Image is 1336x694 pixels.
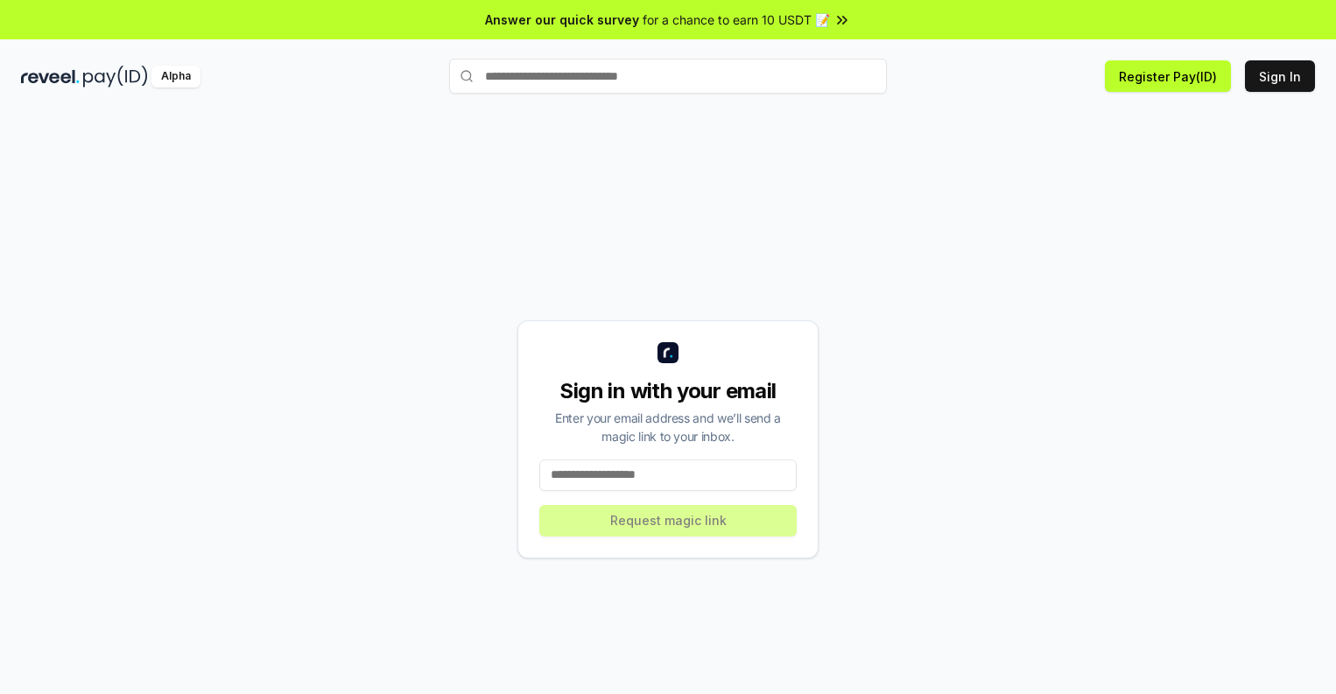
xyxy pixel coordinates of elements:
div: Enter your email address and we’ll send a magic link to your inbox. [539,409,797,445]
img: reveel_dark [21,66,80,88]
span: Answer our quick survey [485,11,639,29]
button: Sign In [1245,60,1315,92]
img: logo_small [657,342,679,363]
div: Alpha [151,66,200,88]
div: Sign in with your email [539,377,797,405]
button: Register Pay(ID) [1105,60,1231,92]
span: for a chance to earn 10 USDT 📝 [643,11,830,29]
img: pay_id [83,66,148,88]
